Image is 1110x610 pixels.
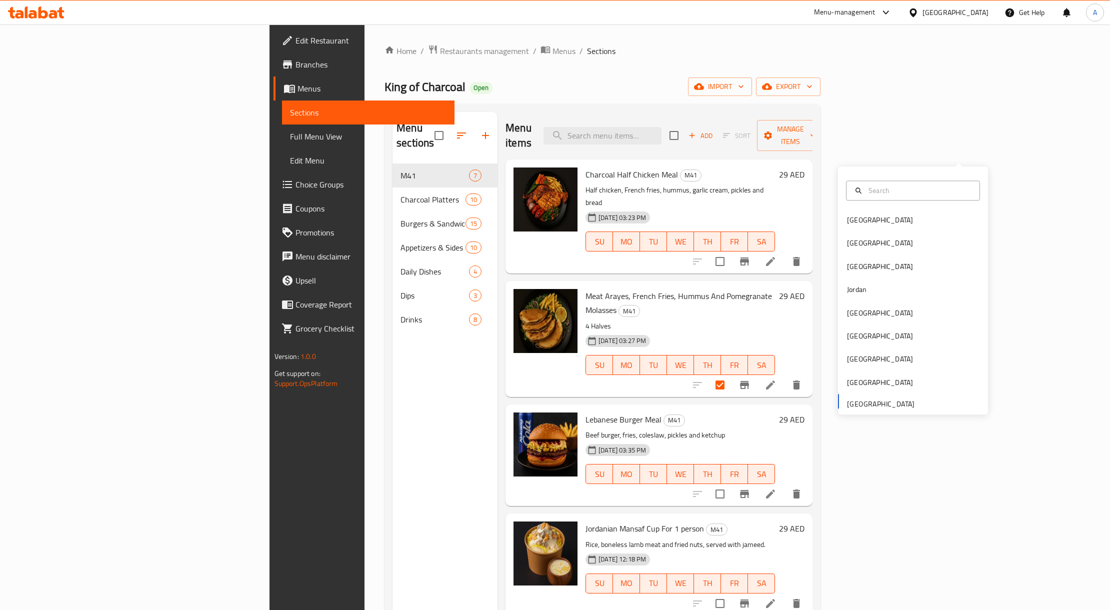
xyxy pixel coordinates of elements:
a: Edit Restaurant [273,28,455,52]
div: [GEOGRAPHIC_DATA] [847,238,913,249]
input: Search [864,185,973,196]
div: [GEOGRAPHIC_DATA] [847,330,913,341]
span: M41 [400,169,469,181]
span: SA [752,576,771,590]
div: Menu-management [814,6,875,18]
span: import [696,80,744,93]
span: Add item [684,128,716,143]
a: Edit Menu [282,148,455,172]
li: / [579,45,583,57]
button: Add [684,128,716,143]
button: TU [640,573,667,593]
div: Dips3 [392,283,497,307]
button: WE [667,231,694,251]
button: delete [784,373,808,397]
a: Restaurants management [428,44,529,57]
div: Burgers & Sandwiches15 [392,211,497,235]
button: export [756,77,820,96]
button: MO [613,231,640,251]
span: SU [590,576,609,590]
span: Select to update [709,251,730,272]
div: Burgers & Sandwiches [400,217,465,229]
span: MO [617,467,636,481]
a: Edit menu item [764,379,776,391]
img: Meat Arayes, French Fries, Hummus And Pomegranate Molasses [513,289,577,353]
div: [GEOGRAPHIC_DATA] [847,261,913,272]
span: FR [725,358,744,372]
button: SU [585,464,613,484]
span: M41 [680,169,701,181]
button: FR [721,231,748,251]
button: Branch-specific-item [732,482,756,506]
li: / [533,45,536,57]
a: Edit menu item [764,597,776,609]
span: TH [698,358,717,372]
span: SA [752,358,771,372]
span: WE [671,467,690,481]
span: TH [698,234,717,249]
span: MO [617,358,636,372]
span: M41 [619,305,639,317]
span: Version: [274,350,299,363]
span: SU [590,358,609,372]
button: TH [694,464,721,484]
button: WE [667,355,694,375]
span: FR [725,234,744,249]
div: items [469,169,481,181]
span: Charcoal Platters [400,193,465,205]
div: [GEOGRAPHIC_DATA] [922,7,988,18]
span: Menus [297,82,447,94]
div: Appetizers & Sides10 [392,235,497,259]
h2: Menu items [505,120,531,150]
div: items [469,313,481,325]
button: TU [640,355,667,375]
span: Lebanese Burger Meal [585,412,661,427]
span: Edit Restaurant [295,34,447,46]
a: Sections [282,100,455,124]
div: M41 [663,414,685,426]
div: M41 [618,305,640,317]
p: Rice, boneless lamb meat and fried nuts, served with jameed. [585,538,775,551]
span: 7 [469,171,481,180]
p: Half chicken, French fries, hummus, garlic cream, pickles and bread [585,184,775,209]
span: Full Menu View [290,130,447,142]
span: 8 [469,315,481,324]
button: SU [585,573,613,593]
span: Charcoal Half Chicken Meal [585,167,678,182]
a: Coupons [273,196,455,220]
span: Upsell [295,274,447,286]
img: Lebanese Burger Meal [513,412,577,476]
span: TH [698,576,717,590]
input: search [543,127,661,144]
span: Select all sections [428,125,449,146]
span: Dips [400,289,469,301]
div: items [465,193,481,205]
button: delete [784,249,808,273]
span: Select section [663,125,684,146]
a: Promotions [273,220,455,244]
span: TU [644,576,663,590]
span: Daily Dishes [400,265,469,277]
span: Jordanian Mansaf Cup For 1 person [585,521,704,536]
button: TH [694,231,721,251]
span: Sections [290,106,447,118]
a: Support.OpsPlatform [274,377,338,390]
span: Meat Arayes, French Fries, Hummus And Pomegranate Molasses [585,288,772,317]
nav: breadcrumb [384,44,820,57]
button: SU [585,355,613,375]
div: Drinks8 [392,307,497,331]
span: Drinks [400,313,469,325]
span: SU [590,467,609,481]
a: Edit menu item [764,255,776,267]
a: Menus [273,76,455,100]
span: Edit Menu [290,154,447,166]
span: 1.0.0 [300,350,316,363]
span: Select section first [716,128,757,143]
span: Restaurants management [440,45,529,57]
span: Coupons [295,202,447,214]
a: Full Menu View [282,124,455,148]
span: FR [725,576,744,590]
button: MO [613,464,640,484]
